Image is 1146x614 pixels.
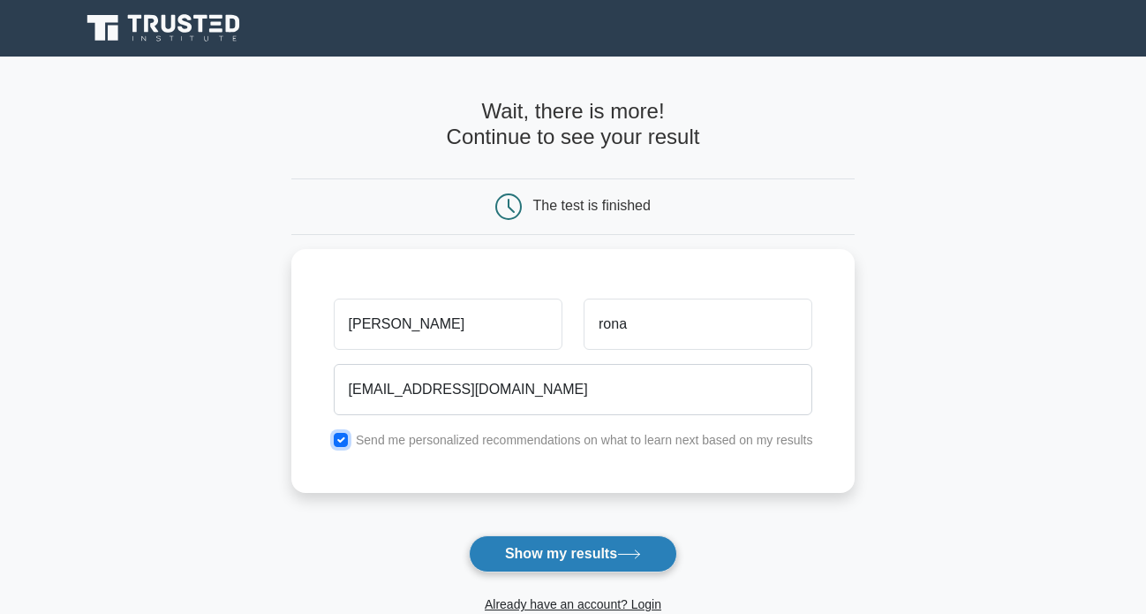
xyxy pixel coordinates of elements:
input: Last name [584,299,812,350]
a: Already have an account? Login [485,597,661,611]
h4: Wait, there is more! Continue to see your result [291,99,856,150]
input: Email [334,364,813,415]
label: Send me personalized recommendations on what to learn next based on my results [356,433,813,447]
button: Show my results [469,535,677,572]
input: First name [334,299,562,350]
div: The test is finished [533,198,651,213]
